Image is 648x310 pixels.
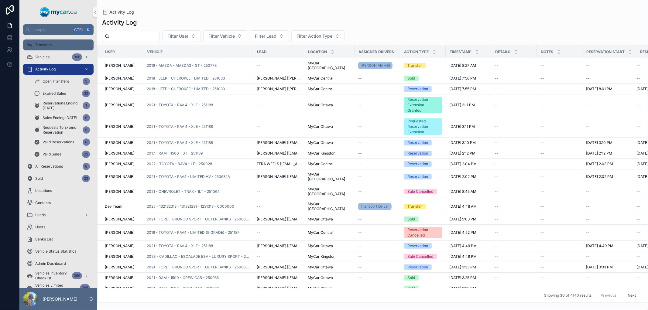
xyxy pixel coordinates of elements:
div: 6 [83,163,90,170]
div: Reservation [407,86,428,92]
span: MyCar Kingston [308,151,335,156]
a: [DATE] 8:01 PM [586,87,633,91]
span: [PERSON_NAME] [105,151,134,156]
span: [DATE] 7:55 PM [449,87,476,91]
a: Reservation [404,161,442,167]
a: MyCar [GEOGRAPHIC_DATA] [308,202,351,211]
a: Reservations Ending [DATE]1 [30,100,94,111]
div: 5 [83,78,90,85]
span: -- [586,124,590,129]
a: 2017 - RAM - 1500 - ST - 251169 [147,151,249,156]
span: [DATE] 2:02 PM [586,174,613,179]
div: 0 [83,126,90,134]
a: -- [540,103,579,107]
div: Reservation [407,140,428,145]
span: -- [586,63,590,68]
a: [PERSON_NAME] [105,103,139,107]
a: [DATE] 8:27 AM [449,63,488,68]
span: [PERSON_NAME] [105,76,134,81]
span: -- [540,103,544,107]
span: [PERSON_NAME] [105,189,134,194]
span: [PERSON_NAME] [105,174,134,179]
a: -- [257,124,300,129]
span: -- [636,76,640,81]
a: -- [358,87,396,91]
a: -- [257,204,300,209]
a: Valid Reservations6 [30,137,94,148]
span: -- [257,63,260,68]
a: 2025 - 132132313 - 131321231 - 1231313 - 0000000 [147,204,249,209]
a: [PERSON_NAME] [[PERSON_NAME][EMAIL_ADDRESS][DOMAIN_NAME]] [257,87,300,91]
a: -- [540,162,579,166]
a: [PERSON_NAME] [105,87,139,91]
div: 23 [82,151,90,158]
a: [DATE] 2:12 PM [449,151,488,156]
a: [PERSON_NAME] [105,63,139,68]
a: [DATE] 4:48 AM [449,204,488,209]
a: 2021 - TOYOTA - RAV 4 - XLE - 251188 [147,103,249,107]
a: Locations [23,185,94,196]
a: FERA WEELS [[EMAIL_ADDRESS][DOMAIN_NAME]] [257,162,300,166]
span: Dev Team [105,204,122,209]
span: -- [540,63,544,68]
span: Requests To Extend Reservation [43,125,80,135]
span: 2018 - JEEP - CHEROKEE - LIMITED - 251033 [147,76,225,81]
span: 2021 - TOYOTA - RAV 4 - XLE - 251188 [147,124,213,129]
span: -- [358,189,362,194]
button: Select Button [162,30,201,42]
span: 2021 - TOYOTA - RAV 4 - XLE - 251188 [147,140,213,145]
span: -- [495,204,499,209]
button: Select Button [250,30,289,42]
a: -- [586,63,633,68]
span: Filter Action Type [297,33,332,39]
span: [PERSON_NAME] [105,124,134,129]
span: -- [540,124,544,129]
a: -- [495,140,533,145]
a: MyCar Central [308,162,351,166]
a: -- [495,174,533,179]
a: Requested Reservation Extension [404,118,442,135]
div: 1 [83,102,90,109]
span: Filter Vehicle [208,33,235,39]
a: [PERSON_NAME] [105,140,139,145]
a: 2017 - RAM - 1500 - ST - 251169 [147,151,203,156]
span: MyCar Central [308,87,333,91]
span: Contacts [35,200,51,205]
a: [PERSON_NAME] [[EMAIL_ADDRESS][DOMAIN_NAME]] [257,140,300,145]
a: [PERSON_NAME] [105,174,139,179]
div: Reservation Extension Granted [407,97,438,113]
span: -- [540,151,544,156]
span: 2021 - TOYOTA - RAV 4 - XLE - 251188 [147,103,213,107]
span: 2022 - TOYOTA - RAV4 - LE - 250028 [147,162,212,166]
a: 2021 - TOYOTA - RAV4 - LIMITED HV - 250632A [147,174,230,179]
a: [DATE] 2:02 PM [449,174,488,179]
a: 2025 - 132132313 - 131321231 - 1231313 - 0000000 [147,204,234,209]
div: Requested Reservation Extension [407,118,438,135]
span: -- [257,204,260,209]
span: 2018 - JEEP - CHEROKEE - LIMITED - 251033 [147,87,225,91]
span: -- [636,63,640,68]
a: [PERSON_NAME] [105,124,139,129]
span: -- [358,124,362,129]
span: [DATE] 3:10 PM [449,140,476,145]
a: -- [257,103,300,107]
a: -- [495,103,533,107]
a: Sold23 [23,173,94,184]
a: -- [586,124,633,129]
a: Reservation [404,86,442,92]
a: -- [257,63,300,68]
span: Filter Lead [255,33,276,39]
a: [PERSON_NAME] [105,76,139,81]
a: 2018 - JEEP - CHEROKEE - LIMITED - 251033 [147,87,249,91]
span: Open Transfers [43,79,69,84]
a: -- [358,174,396,179]
span: -- [495,189,499,194]
a: -- [257,189,300,194]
